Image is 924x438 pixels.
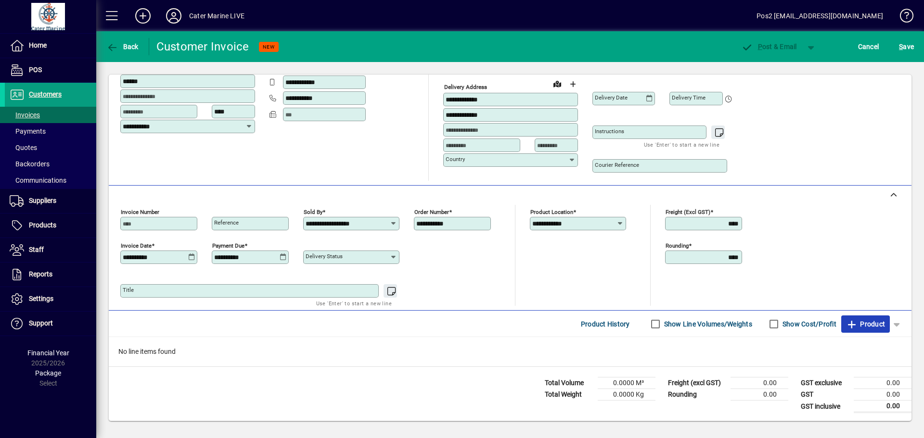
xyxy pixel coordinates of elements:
[35,369,61,377] span: Package
[595,128,624,135] mat-label: Instructions
[796,389,854,400] td: GST
[104,38,141,55] button: Back
[121,242,152,249] mat-label: Invoice date
[741,43,797,50] span: ost & Email
[731,377,788,389] td: 0.00
[5,189,96,213] a: Suppliers
[10,111,40,119] span: Invoices
[5,107,96,123] a: Invoices
[96,38,149,55] app-page-header-button: Back
[5,238,96,262] a: Staff
[841,315,890,333] button: Product
[550,76,565,91] a: View on map
[540,389,598,400] td: Total Weight
[595,94,628,101] mat-label: Delivery date
[854,377,911,389] td: 0.00
[758,43,762,50] span: P
[565,76,580,92] button: Choose address
[10,144,37,151] span: Quotes
[316,298,392,309] mat-hint: Use 'Enter' to start a new line
[123,287,134,293] mat-label: Title
[731,389,788,400] td: 0.00
[663,377,731,389] td: Freight (excl GST)
[666,242,689,249] mat-label: Rounding
[29,197,56,204] span: Suppliers
[666,209,710,215] mat-label: Freight (excl GST)
[446,156,465,163] mat-label: Country
[5,172,96,188] a: Communications
[29,246,44,253] span: Staff
[5,58,96,82] a: POS
[121,209,159,215] mat-label: Invoice number
[109,337,911,366] div: No line items found
[29,90,62,98] span: Customers
[5,123,96,139] a: Payments
[5,287,96,311] a: Settings
[540,377,598,389] td: Total Volume
[29,319,53,327] span: Support
[598,377,655,389] td: 0.0000 M³
[899,39,914,54] span: ave
[214,219,239,226] mat-label: Reference
[846,316,885,332] span: Product
[856,38,882,55] button: Cancel
[29,295,53,302] span: Settings
[757,8,883,24] div: Pos2 [EMAIL_ADDRESS][DOMAIN_NAME]
[304,209,322,215] mat-label: Sold by
[899,43,903,50] span: S
[662,319,752,329] label: Show Line Volumes/Weights
[858,39,879,54] span: Cancel
[306,253,343,260] mat-label: Delivery status
[796,400,854,413] td: GST inclusive
[796,377,854,389] td: GST exclusive
[5,156,96,172] a: Backorders
[595,162,639,168] mat-label: Courier Reference
[29,270,52,278] span: Reports
[156,39,249,54] div: Customer Invoice
[106,43,139,50] span: Back
[29,66,42,74] span: POS
[5,139,96,156] a: Quotes
[10,176,66,184] span: Communications
[736,38,802,55] button: Post & Email
[530,209,573,215] mat-label: Product location
[29,221,56,229] span: Products
[897,38,916,55] button: Save
[5,213,96,238] a: Products
[414,209,449,215] mat-label: Order number
[644,139,719,150] mat-hint: Use 'Enter' to start a new line
[263,44,275,50] span: NEW
[672,94,706,101] mat-label: Delivery time
[581,316,630,332] span: Product History
[158,7,189,25] button: Profile
[10,160,50,168] span: Backorders
[781,319,836,329] label: Show Cost/Profit
[577,315,634,333] button: Product History
[27,349,69,357] span: Financial Year
[10,127,46,135] span: Payments
[854,389,911,400] td: 0.00
[5,34,96,58] a: Home
[128,7,158,25] button: Add
[598,389,655,400] td: 0.0000 Kg
[29,41,47,49] span: Home
[5,312,96,336] a: Support
[5,263,96,287] a: Reports
[212,242,244,249] mat-label: Payment due
[854,400,911,413] td: 0.00
[893,2,912,33] a: Knowledge Base
[663,389,731,400] td: Rounding
[189,8,244,24] div: Cater Marine LIVE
